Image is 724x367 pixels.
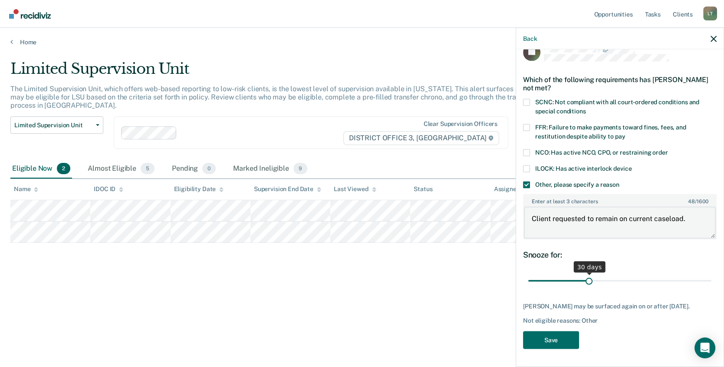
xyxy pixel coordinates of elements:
[535,149,668,156] span: NCO: Has active NCO, CPO, or restraining order
[202,163,216,174] span: 0
[14,185,38,193] div: Name
[57,163,70,174] span: 2
[334,185,376,193] div: Last Viewed
[293,163,307,174] span: 9
[14,122,92,129] span: Limited Supervision Unit
[574,261,606,272] div: 30 days
[141,163,155,174] span: 5
[10,159,72,179] div: Eligible Now
[343,131,499,145] span: DISTRICT OFFICE 3, [GEOGRAPHIC_DATA]
[10,60,553,85] div: Limited Supervision Unit
[523,302,717,310] div: [PERSON_NAME] may be surfaced again on or after [DATE].
[694,337,715,358] div: Open Intercom Messenger
[170,159,217,179] div: Pending
[414,185,432,193] div: Status
[86,159,156,179] div: Almost Eligible
[94,185,123,193] div: IDOC ID
[523,35,537,42] button: Back
[494,185,535,193] div: Assigned to
[523,331,579,349] button: Save
[535,165,632,172] span: ILOCK: Has active interlock device
[10,38,714,46] a: Home
[524,206,716,238] textarea: Client requested to remain on current caseload.
[523,68,717,99] div: Which of the following requirements has [PERSON_NAME] not met?
[254,185,321,193] div: Supervision End Date
[424,120,497,128] div: Clear supervision officers
[231,159,309,179] div: Marked Ineligible
[688,198,708,205] span: / 1600
[535,181,619,188] span: Other, please specify a reason
[524,195,716,205] label: Enter at least 3 characters
[703,7,717,20] button: Profile dropdown button
[523,250,717,260] div: Snooze for:
[688,198,695,205] span: 48
[535,99,699,115] span: SCNC: Not compliant with all court-ordered conditions and special conditions
[703,7,717,20] div: L T
[523,317,717,324] div: Not eligible reasons: Other
[174,185,224,193] div: Eligibility Date
[9,9,51,19] img: Recidiviz
[535,124,686,140] span: FFR: Failure to make payments toward fines, fees, and restitution despite ability to pay
[10,85,552,109] p: The Limited Supervision Unit, which offers web-based reporting to low-risk clients, is the lowest...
